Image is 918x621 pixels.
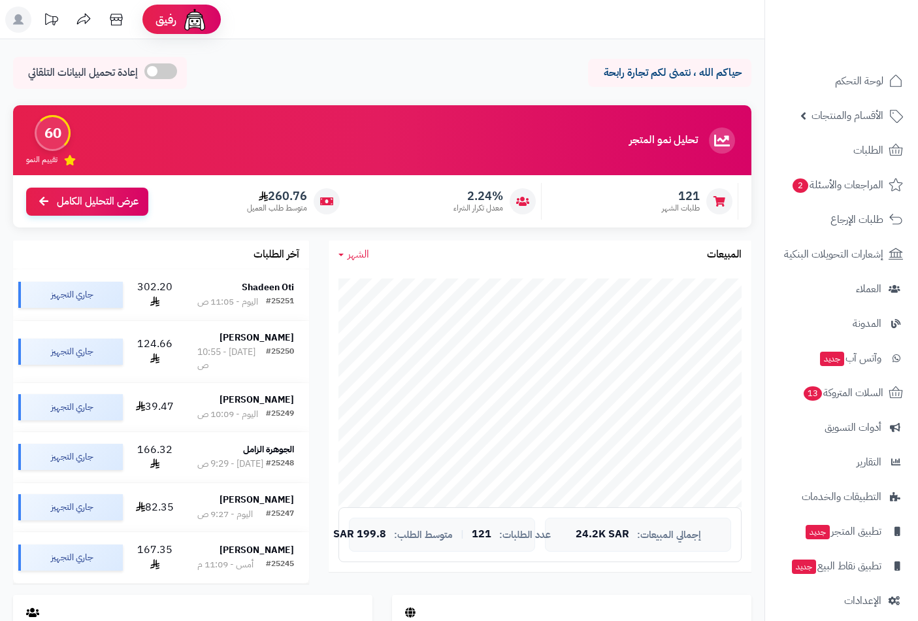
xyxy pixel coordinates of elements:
span: عرض التحليل الكامل [57,194,139,209]
span: طلبات الإرجاع [830,210,883,229]
span: وآتس آب [819,349,881,367]
a: الإعدادات [773,585,910,616]
a: الطلبات [773,135,910,166]
span: طلبات الشهر [662,203,700,214]
td: 82.35 [128,483,182,531]
div: اليوم - 11:05 ص [197,295,258,309]
div: #25245 [266,558,294,571]
span: المدونة [853,314,881,333]
span: التطبيقات والخدمات [802,488,881,506]
span: إشعارات التحويلات البنكية [784,245,883,263]
span: تطبيق المتجر [804,522,881,541]
div: اليوم - 10:09 ص [197,408,258,421]
a: تطبيق نقاط البيعجديد [773,550,910,582]
img: ai-face.png [182,7,208,33]
div: #25250 [266,346,294,372]
span: 13 [804,386,822,401]
strong: [PERSON_NAME] [220,543,294,557]
h3: تحليل نمو المتجر [629,135,698,146]
div: #25247 [266,508,294,521]
a: التقارير [773,446,910,478]
div: أمس - 11:09 م [197,558,254,571]
div: اليوم - 9:27 ص [197,508,253,521]
span: 24.2K SAR [576,529,629,541]
a: المراجعات والأسئلة2 [773,169,910,201]
div: #25251 [266,295,294,309]
span: معدل تكرار الشراء [453,203,503,214]
div: [DATE] - 10:55 ص [197,346,267,372]
span: | [461,529,464,539]
span: رفيق [156,12,176,27]
span: جديد [806,525,830,539]
a: تحديثات المنصة [35,7,67,36]
div: #25248 [266,458,294,471]
strong: [PERSON_NAME] [220,331,294,344]
span: التقارير [857,453,881,471]
strong: [PERSON_NAME] [220,393,294,407]
td: 124.66 [128,321,182,382]
div: #25249 [266,408,294,421]
span: المراجعات والأسئلة [791,176,883,194]
span: لوحة التحكم [835,72,883,90]
span: 199.8 SAR [333,529,386,541]
img: logo-2.png [829,37,906,64]
h3: آخر الطلبات [254,249,299,261]
span: جديد [792,560,816,574]
div: جاري التجهيز [18,339,123,365]
strong: Shadeen Oti [242,280,294,294]
div: [DATE] - 9:29 ص [197,458,263,471]
p: حياكم الله ، نتمنى لكم تجارة رابحة [598,65,742,80]
span: متوسط الطلب: [394,529,453,541]
a: السلات المتروكة13 [773,377,910,409]
span: الأقسام والمنتجات [811,107,883,125]
span: السلات المتروكة [802,384,883,402]
div: جاري التجهيز [18,444,123,470]
span: جديد [820,352,844,366]
a: وآتس آبجديد [773,343,910,374]
div: جاري التجهيز [18,545,123,571]
span: 121 [662,189,700,203]
a: طلبات الإرجاع [773,204,910,235]
a: تطبيق المتجرجديد [773,516,910,547]
span: إعادة تحميل البيانات التلقائي [28,65,138,80]
span: عدد الطلبات: [499,529,551,541]
td: 167.35 [128,532,182,583]
div: جاري التجهيز [18,494,123,520]
strong: [PERSON_NAME] [220,493,294,507]
a: أدوات التسويق [773,412,910,443]
td: 166.32 [128,432,182,483]
td: 302.20 [128,269,182,320]
span: تطبيق نقاط البيع [791,557,881,575]
span: الشهر [348,246,369,262]
a: إشعارات التحويلات البنكية [773,239,910,270]
a: التطبيقات والخدمات [773,481,910,512]
a: لوحة التحكم [773,65,910,97]
a: العملاء [773,273,910,305]
span: تقييم النمو [26,154,57,165]
a: المدونة [773,308,910,339]
span: 260.76 [247,189,307,203]
span: 2.24% [453,189,503,203]
span: أدوات التسويق [825,418,881,437]
span: إجمالي المبيعات: [637,529,701,541]
a: الشهر [338,247,369,262]
div: جاري التجهيز [18,394,123,420]
span: الطلبات [853,141,883,159]
span: الإعدادات [844,592,881,610]
strong: الجوهرة الزامل [243,443,294,456]
h3: المبيعات [707,249,742,261]
span: 2 [793,178,808,193]
span: 121 [472,529,491,541]
a: عرض التحليل الكامل [26,188,148,216]
div: جاري التجهيز [18,282,123,308]
span: متوسط طلب العميل [247,203,307,214]
td: 39.47 [128,383,182,431]
span: العملاء [856,280,881,298]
